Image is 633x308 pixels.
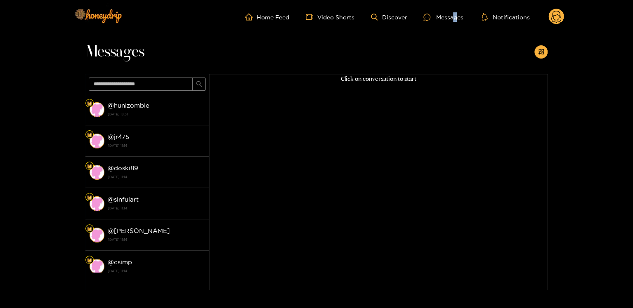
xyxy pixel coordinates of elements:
[196,81,202,88] span: search
[108,111,205,118] strong: [DATE] 13:51
[87,164,92,169] img: Fan Level
[306,13,354,21] a: Video Shorts
[306,13,317,21] span: video-camera
[245,13,257,21] span: home
[192,78,205,91] button: search
[108,196,139,203] strong: @ sinfulart
[371,14,407,21] a: Discover
[108,102,149,109] strong: @ hunizombie
[108,259,132,266] strong: @ csimp
[245,13,289,21] a: Home Feed
[479,13,532,21] button: Notifications
[87,195,92,200] img: Fan Level
[108,173,205,181] strong: [DATE] 11:14
[90,228,104,242] img: conversation
[90,259,104,274] img: conversation
[108,165,138,172] strong: @ doski89
[85,42,144,62] span: Messages
[90,165,104,180] img: conversation
[90,196,104,211] img: conversation
[108,267,205,275] strong: [DATE] 11:14
[90,134,104,148] img: conversation
[108,236,205,243] strong: [DATE] 11:14
[87,132,92,137] img: Fan Level
[90,102,104,117] img: conversation
[108,142,205,149] strong: [DATE] 11:14
[87,101,92,106] img: Fan Level
[534,45,548,59] button: appstore-add
[108,133,129,140] strong: @ jr475
[108,205,205,212] strong: [DATE] 11:14
[108,227,170,234] strong: @ [PERSON_NAME]
[538,49,544,56] span: appstore-add
[423,12,463,22] div: Messages
[87,258,92,263] img: Fan Level
[87,226,92,231] img: Fan Level
[209,74,548,84] p: Click on conversation to start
